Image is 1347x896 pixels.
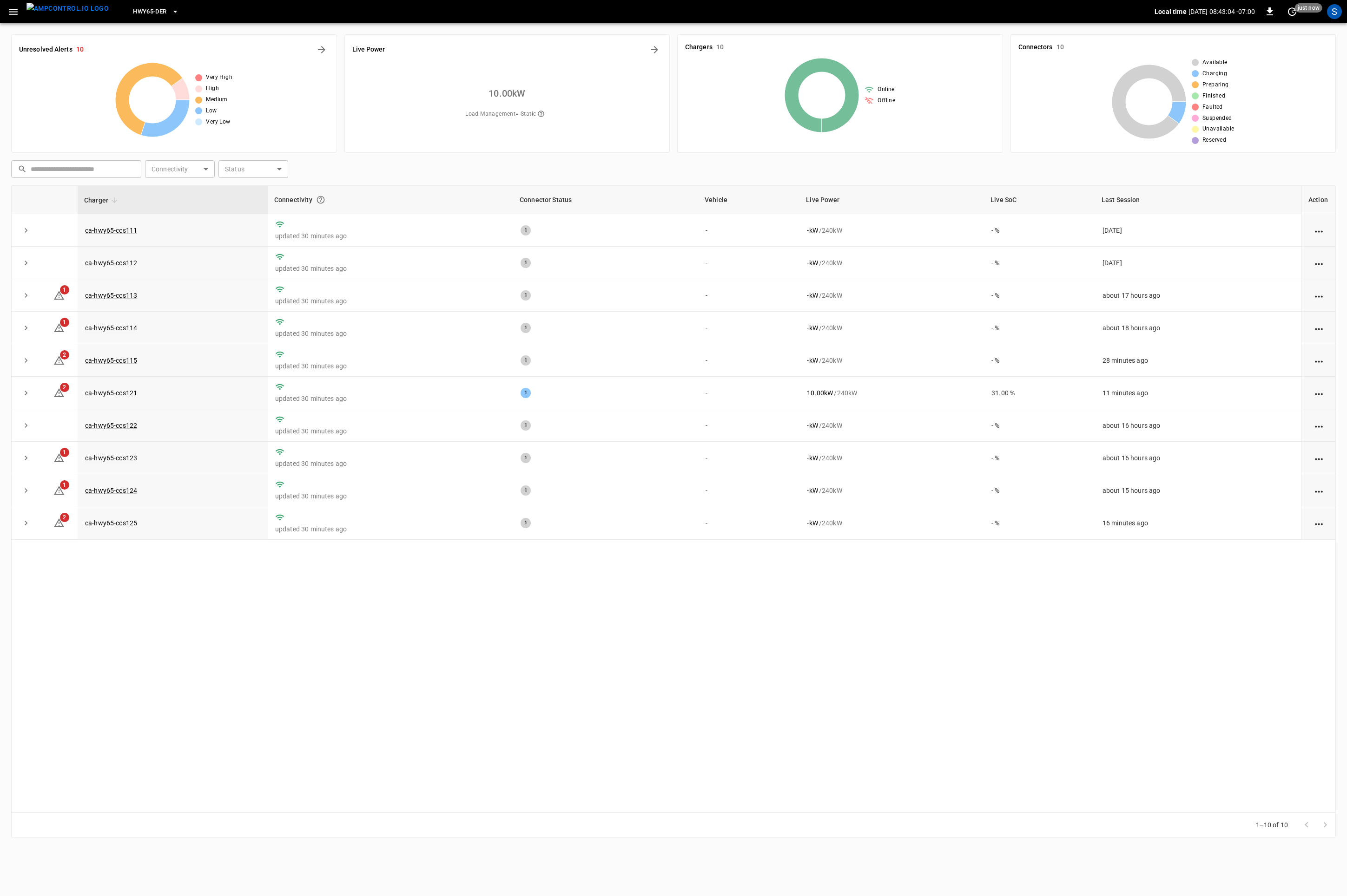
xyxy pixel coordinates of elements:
[1095,409,1301,442] td: about 16 hours ago
[275,264,506,273] p: updated 30 minutes ago
[807,421,818,430] p: - kW
[1313,518,1325,528] div: action cell options
[85,454,137,462] a: ca-hwy65-ccs123
[521,518,531,528] div: 1
[53,519,65,526] a: 2
[206,73,232,82] span: Very High
[1202,103,1223,112] span: Faulted
[1095,507,1301,540] td: 16 minutes ago
[1095,247,1301,279] td: [DATE]
[807,518,977,528] div: / 240 kW
[1095,442,1301,474] td: about 16 hours ago
[807,258,818,268] p: - kW
[275,296,506,306] p: updated 30 minutes ago
[60,513,69,522] span: 2
[698,214,799,247] td: -
[1095,214,1301,247] td: [DATE]
[275,459,506,468] p: updated 30 minutes ago
[521,225,531,235] div: 1
[984,312,1095,344] td: - %
[1301,186,1335,214] th: Action
[129,3,182,21] button: HWY65-DER
[521,258,531,268] div: 1
[19,223,33,237] button: expand row
[807,356,818,365] p: - kW
[465,106,548,122] span: Load Management = Static
[1313,226,1325,235] div: action cell options
[352,45,385,55] h6: Live Power
[716,42,724,52] h6: 10
[698,279,799,312] td: -
[521,485,531,496] div: 1
[53,291,65,299] a: 1
[85,487,137,494] a: ca-hwy65-ccs124
[807,421,977,430] div: / 240 kW
[1313,421,1325,430] div: action cell options
[807,323,818,333] p: - kW
[85,357,137,364] a: ca-hwy65-ccs115
[1202,124,1234,134] span: Unavailable
[60,350,69,360] span: 2
[698,474,799,507] td: -
[60,480,69,490] span: 1
[275,426,506,436] p: updated 30 minutes ago
[1313,291,1325,300] div: action cell options
[85,292,137,299] a: ca-hwy65-ccs113
[984,507,1095,540] td: - %
[85,422,137,429] a: ca-hwy65-ccs122
[1313,258,1325,268] div: action cell options
[19,419,33,432] button: expand row
[1018,42,1053,52] h6: Connectors
[1295,3,1322,13] span: just now
[19,45,73,55] h6: Unresolved Alerts
[19,484,33,497] button: expand row
[984,247,1095,279] td: - %
[19,321,33,335] button: expand row
[1202,80,1229,90] span: Preparing
[1327,4,1342,19] div: profile-icon
[1095,344,1301,377] td: 28 minutes ago
[1313,356,1325,365] div: action cell options
[1095,474,1301,507] td: about 15 hours ago
[807,258,977,268] div: / 240 kW
[275,394,506,403] p: updated 30 minutes ago
[685,42,713,52] h6: Chargers
[1285,4,1300,19] button: set refresh interval
[85,324,137,332] a: ca-hwy65-ccs114
[1202,69,1227,78] span: Charging
[698,247,799,279] td: -
[19,386,33,400] button: expand row
[807,388,977,398] div: / 240 kW
[275,329,506,338] p: updated 30 minutes ago
[206,118,230,127] span: Very Low
[19,256,33,270] button: expand row
[53,454,65,461] a: 1
[206,84,219,93] span: High
[85,259,137,267] a: ca-hwy65-ccs112
[521,290,531,301] div: 1
[807,291,977,300] div: / 240 kW
[521,355,531,366] div: 1
[1056,42,1064,52] h6: 10
[698,186,799,214] th: Vehicle
[984,442,1095,474] td: - %
[878,85,894,94] span: Online
[521,323,531,333] div: 1
[1202,114,1232,123] span: Suspended
[513,186,698,214] th: Connector Status
[84,195,120,206] span: Charger
[206,106,217,116] span: Low
[275,491,506,501] p: updated 30 minutes ago
[53,389,65,396] a: 2
[807,226,818,235] p: - kW
[807,518,818,528] p: - kW
[807,388,833,398] p: 10.00 kW
[534,106,548,122] button: The system is using AmpEdge-configured limits for static load managment. Depending on your config...
[1313,453,1325,463] div: action cell options
[984,214,1095,247] td: - %
[647,42,662,57] button: Energy Overview
[698,377,799,409] td: -
[1155,7,1187,16] p: Local time
[807,453,977,463] div: / 240 kW
[984,377,1095,409] td: 31.00 %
